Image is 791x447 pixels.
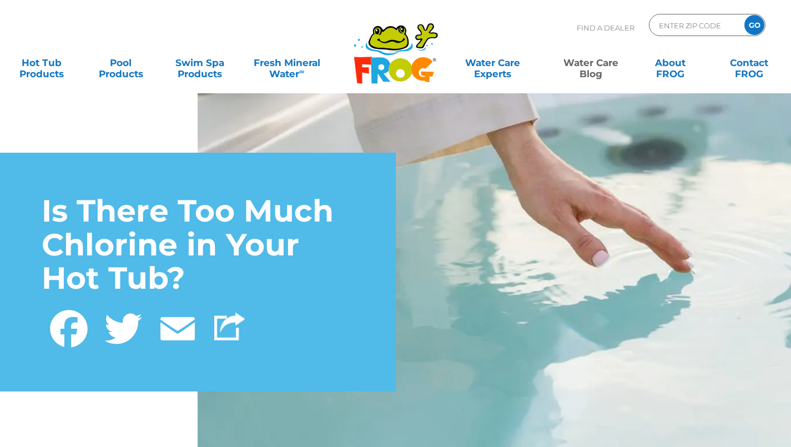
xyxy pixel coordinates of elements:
input: GO [744,15,764,35]
p: Find A Dealer [577,14,634,42]
a: PoolProducts [90,52,152,74]
sup: ∞ [299,67,304,76]
a: Hot TubProducts [11,52,73,74]
a: Water CareBlog [560,52,622,74]
a: Facebook [42,304,96,350]
a: Email [150,304,205,350]
a: Water CareExperts [443,52,543,74]
h1: Is There Too Much Chlorine in Your Hot Tub? [42,194,354,295]
a: AboutFROG [639,52,701,74]
a: Fresh MineralWater∞ [248,52,325,74]
img: Share [214,313,245,340]
a: ContactFROG [718,52,780,74]
a: Swim SpaProducts [169,52,231,74]
a: Twitter [96,304,150,350]
input: Zip Code Form [658,17,733,33]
